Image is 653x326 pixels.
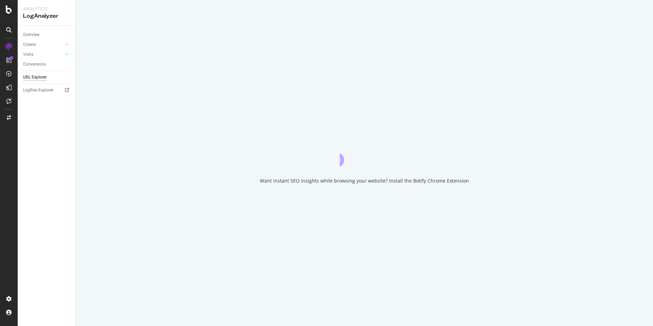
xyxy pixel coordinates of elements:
div: Visits [23,51,33,58]
a: Logfiles Explorer [23,87,70,94]
div: LogAnalyzer [23,12,70,20]
a: Conversions [23,61,70,68]
div: Logfiles Explorer [23,87,53,94]
a: Crawls [23,41,64,48]
div: Crawls [23,41,36,48]
a: Visits [23,51,64,58]
div: URL Explorer [23,74,47,81]
div: animation [340,142,389,167]
div: Conversions [23,61,46,68]
div: Want instant SEO insights while browsing your website? Install the Botify Chrome Extension [260,177,469,184]
div: Overview [23,31,39,38]
a: Overview [23,31,70,38]
div: Analytics [23,5,70,12]
a: URL Explorer [23,74,70,81]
